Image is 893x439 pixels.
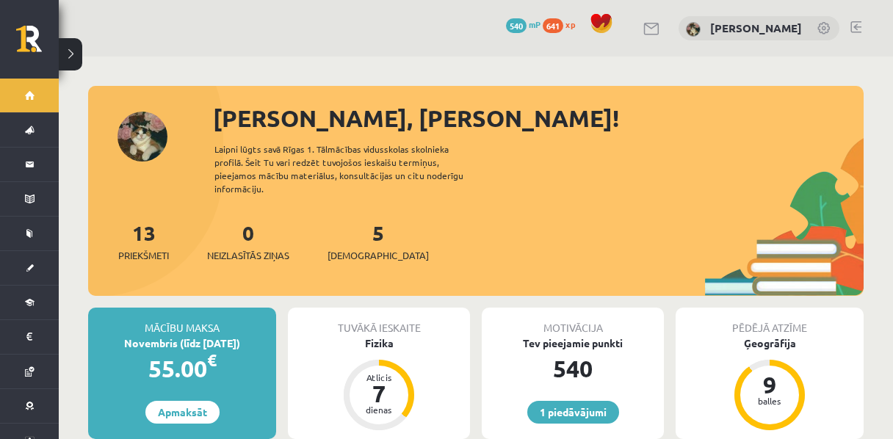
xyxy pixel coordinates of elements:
span: xp [565,18,575,30]
div: dienas [357,405,401,414]
span: Priekšmeti [118,248,169,263]
div: Motivācija [482,308,664,335]
span: mP [529,18,540,30]
div: [PERSON_NAME], [PERSON_NAME]! [213,101,864,136]
span: [DEMOGRAPHIC_DATA] [328,248,429,263]
a: Apmaksāt [145,401,220,424]
div: Fizika [288,335,470,351]
a: [PERSON_NAME] [710,21,802,35]
div: Atlicis [357,373,401,382]
div: 9 [748,373,792,396]
div: balles [748,396,792,405]
div: Mācību maksa [88,308,276,335]
div: 55.00 [88,351,276,386]
span: Neizlasītās ziņas [207,248,289,263]
div: Laipni lūgts savā Rīgas 1. Tālmācības vidusskolas skolnieka profilā. Šeit Tu vari redzēt tuvojošo... [214,142,489,195]
a: 1 piedāvājumi [527,401,619,424]
a: Rīgas 1. Tālmācības vidusskola [16,26,59,62]
div: 7 [357,382,401,405]
div: Pēdējā atzīme [676,308,864,335]
div: Ģeogrāfija [676,335,864,351]
a: 641 xp [543,18,582,30]
img: Aleksandra Brakovska [686,22,701,37]
span: 641 [543,18,563,33]
a: 5[DEMOGRAPHIC_DATA] [328,219,429,263]
a: Fizika Atlicis 7 dienas [288,335,470,432]
a: 540 mP [506,18,540,30]
a: Ģeogrāfija 9 balles [676,335,864,432]
a: 0Neizlasītās ziņas [207,219,289,263]
div: Novembris (līdz [DATE]) [88,335,276,351]
a: 13Priekšmeti [118,219,169,263]
div: Tev pieejamie punkti [482,335,664,351]
span: € [207,349,217,371]
div: Tuvākā ieskaite [288,308,470,335]
div: 540 [482,351,664,386]
span: 540 [506,18,527,33]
